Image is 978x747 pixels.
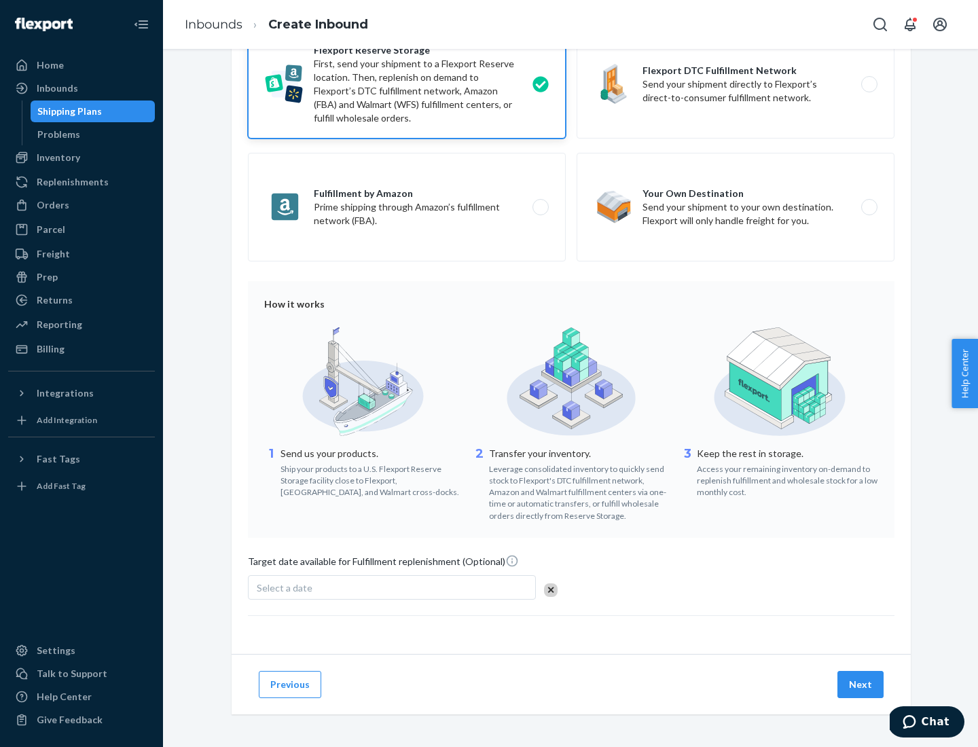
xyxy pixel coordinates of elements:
[8,663,155,685] button: Talk to Support
[8,147,155,168] a: Inventory
[8,640,155,661] a: Settings
[952,339,978,408] button: Help Center
[8,709,155,731] button: Give Feedback
[8,171,155,193] a: Replenishments
[8,77,155,99] a: Inbounds
[15,18,73,31] img: Flexport logo
[37,386,94,400] div: Integrations
[37,270,58,284] div: Prep
[37,318,82,331] div: Reporting
[268,17,368,32] a: Create Inbound
[37,223,65,236] div: Parcel
[37,667,107,680] div: Talk to Support
[259,671,321,698] button: Previous
[8,686,155,708] a: Help Center
[926,11,954,38] button: Open account menu
[489,447,670,460] p: Transfer your inventory.
[37,480,86,492] div: Add Fast Tag
[31,124,156,145] a: Problems
[280,460,462,498] div: Ship your products to a U.S. Flexport Reserve Storage facility close to Flexport, [GEOGRAPHIC_DAT...
[8,475,155,497] a: Add Fast Tag
[248,554,519,574] span: Target date available for Fulfillment replenishment (Optional)
[890,706,964,740] iframe: Opens a widget where you can chat to one of our agents
[489,460,670,522] div: Leverage consolidated inventory to quickly send stock to Flexport's DTC fulfillment network, Amaz...
[8,54,155,76] a: Home
[8,243,155,265] a: Freight
[37,452,80,466] div: Fast Tags
[697,447,878,460] p: Keep the rest in storage.
[473,445,486,522] div: 2
[37,293,73,307] div: Returns
[37,105,102,118] div: Shipping Plans
[681,445,694,498] div: 3
[37,81,78,95] div: Inbounds
[37,690,92,704] div: Help Center
[8,448,155,470] button: Fast Tags
[37,58,64,72] div: Home
[185,17,242,32] a: Inbounds
[37,151,80,164] div: Inventory
[8,409,155,431] a: Add Integration
[37,247,70,261] div: Freight
[697,460,878,498] div: Access your remaining inventory on-demand to replenish fulfillment and wholesale stock for a low ...
[8,338,155,360] a: Billing
[37,713,103,727] div: Give Feedback
[8,289,155,311] a: Returns
[8,219,155,240] a: Parcel
[37,644,75,657] div: Settings
[264,445,278,498] div: 1
[867,11,894,38] button: Open Search Box
[37,198,69,212] div: Orders
[174,5,379,45] ol: breadcrumbs
[37,342,65,356] div: Billing
[280,447,462,460] p: Send us your products.
[837,671,884,698] button: Next
[37,128,80,141] div: Problems
[264,297,878,311] div: How it works
[8,314,155,335] a: Reporting
[8,266,155,288] a: Prep
[257,582,312,594] span: Select a date
[37,175,109,189] div: Replenishments
[8,382,155,404] button: Integrations
[31,101,156,122] a: Shipping Plans
[896,11,924,38] button: Open notifications
[128,11,155,38] button: Close Navigation
[37,414,97,426] div: Add Integration
[8,194,155,216] a: Orders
